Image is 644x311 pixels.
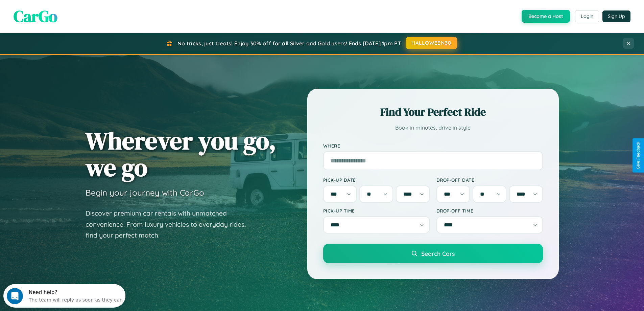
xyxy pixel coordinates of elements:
[602,10,630,22] button: Sign Up
[25,6,119,11] div: Need help?
[3,284,125,308] iframe: Intercom live chat discovery launcher
[323,177,430,183] label: Pick-up Date
[14,5,57,27] span: CarGo
[436,208,543,214] label: Drop-off Time
[86,187,204,198] h3: Begin your journey with CarGo
[522,10,570,23] button: Become a Host
[323,143,543,149] label: Where
[323,208,430,214] label: Pick-up Time
[86,127,276,181] h1: Wherever you go, we go
[636,142,641,169] div: Give Feedback
[575,10,599,22] button: Login
[7,288,23,304] iframe: Intercom live chat
[323,123,543,133] p: Book in minutes, drive in style
[86,208,255,241] p: Discover premium car rentals with unmatched convenience. From luxury vehicles to everyday rides, ...
[436,177,543,183] label: Drop-off Date
[406,37,457,49] button: HALLOWEEN30
[323,105,543,119] h2: Find Your Perfect Ride
[177,40,402,47] span: No tricks, just treats! Enjoy 30% off for all Silver and Gold users! Ends [DATE] 1pm PT.
[421,250,455,257] span: Search Cars
[3,3,126,21] div: Open Intercom Messenger
[25,11,119,18] div: The team will reply as soon as they can
[323,244,543,263] button: Search Cars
